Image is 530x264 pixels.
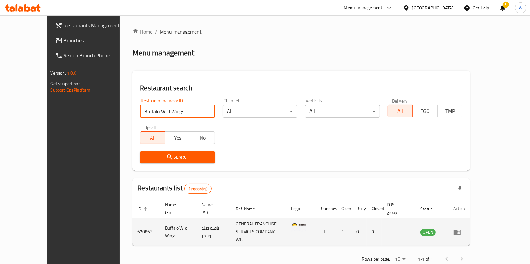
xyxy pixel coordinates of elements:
label: Upsell [144,125,156,129]
button: Yes [165,131,190,144]
nav: breadcrumb [132,28,470,35]
span: TGO [415,107,435,116]
a: Restaurants Management [50,18,136,33]
table: enhanced table [132,199,470,246]
span: OPEN [420,229,436,236]
th: Logo [286,199,314,218]
div: OPEN [420,229,436,236]
span: 1 record(s) [185,186,211,192]
li: / [155,28,157,35]
a: Branches [50,33,136,48]
td: 1 [314,218,336,246]
button: All [388,105,413,117]
th: Open [336,199,351,218]
span: TMP [440,107,460,116]
span: Get support on: [51,80,80,88]
span: Version: [51,69,66,77]
span: Yes [168,133,188,142]
span: Name (En) [165,201,189,216]
td: 0 [367,218,382,246]
h2: Restaurant search [140,83,462,93]
button: TMP [437,105,462,117]
p: 1-1 of 1 [418,255,433,263]
td: 1 [336,218,351,246]
div: All [223,105,298,118]
a: Search Branch Phone [50,48,136,63]
td: بافلو ويلد وينجز [196,218,231,246]
div: Menu-management [344,4,383,12]
td: 670863 [132,218,160,246]
a: Home [132,28,152,35]
td: GENERAL FRANCHISE SERVICES COMPANY W.L.L [231,218,286,246]
span: ID [137,205,149,213]
a: Support.OpsPlatform [51,86,91,94]
h2: Menu management [132,48,194,58]
span: Search [145,153,210,161]
span: Branches [64,37,131,44]
div: Menu [453,228,465,236]
td: 0 [351,218,367,246]
span: Ref. Name [236,205,263,213]
span: W [519,4,522,11]
input: Search for restaurant name or ID.. [140,105,215,118]
span: Name (Ar) [202,201,223,216]
span: All [143,133,163,142]
span: 1.0.0 [67,69,77,77]
th: Branches [314,199,336,218]
th: Busy [351,199,367,218]
div: Export file [452,181,467,196]
th: Closed [367,199,382,218]
div: Total records count [184,184,212,194]
img: Buffalo Wild Wings [291,223,307,239]
button: Search [140,151,215,163]
span: Search Branch Phone [64,52,131,59]
span: Menu management [160,28,202,35]
span: All [390,107,410,116]
span: Restaurants Management [64,22,131,29]
th: Action [448,199,470,218]
span: No [193,133,213,142]
div: [GEOGRAPHIC_DATA] [412,4,454,11]
span: Status [420,205,441,213]
button: No [190,131,215,144]
td: Buffalo Wild Wings [160,218,196,246]
label: Delivery [392,98,408,103]
button: All [140,131,165,144]
button: TGO [412,105,438,117]
h2: Restaurants list [137,183,211,194]
div: Rows per page: [393,255,408,264]
p: Rows per page: [362,255,390,263]
div: All [305,105,380,118]
span: POS group [387,201,408,216]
